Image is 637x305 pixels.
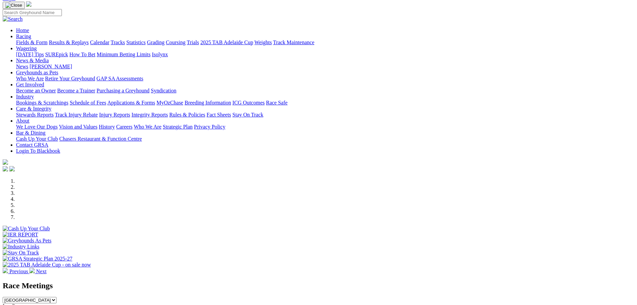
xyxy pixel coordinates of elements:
[16,40,47,45] a: Fields & Form
[16,40,634,46] div: Racing
[45,76,95,81] a: Retire Your Greyhound
[16,100,634,106] div: Industry
[16,52,44,57] a: [DATE] Tips
[187,40,199,45] a: Trials
[29,269,46,274] a: Next
[99,124,115,130] a: History
[97,88,149,93] a: Purchasing a Greyhound
[16,64,28,69] a: News
[5,3,22,8] img: Close
[107,100,155,105] a: Applications & Forms
[16,82,44,87] a: Get Involved
[16,124,634,130] div: About
[9,269,28,274] span: Previous
[16,112,634,118] div: Care & Integrity
[16,148,60,154] a: Login To Blackbook
[147,40,165,45] a: Grading
[16,94,34,99] a: Industry
[3,281,634,290] h2: Race Meetings
[3,268,8,273] img: chevron-left-pager-white.svg
[16,100,68,105] a: Bookings & Scratchings
[90,40,109,45] a: Calendar
[3,159,8,165] img: logo-grsa-white.png
[16,88,634,94] div: Get Involved
[26,1,31,7] img: logo-grsa-white.png
[3,166,8,171] img: facebook.svg
[185,100,231,105] a: Breeding Information
[59,124,97,130] a: Vision and Values
[16,76,44,81] a: Who We Are
[254,40,272,45] a: Weights
[151,88,176,93] a: Syndication
[16,70,58,75] a: Greyhounds as Pets
[3,16,23,22] img: Search
[16,64,634,70] div: News & Media
[16,33,31,39] a: Racing
[16,46,37,51] a: Wagering
[16,124,58,130] a: We Love Our Dogs
[97,76,143,81] a: GAP SA Assessments
[3,9,62,16] input: Search
[194,124,225,130] a: Privacy Policy
[266,100,287,105] a: Race Safe
[57,88,95,93] a: Become a Trainer
[49,40,89,45] a: Results & Replays
[16,106,51,111] a: Care & Integrity
[232,112,263,118] a: Stay On Track
[16,112,54,118] a: Stewards Reports
[3,232,38,238] img: IER REPORT
[156,100,183,105] a: MyOzChase
[16,136,58,142] a: Cash Up Your Club
[59,136,142,142] a: Chasers Restaurant & Function Centre
[152,52,168,57] a: Isolynx
[3,250,39,256] img: Stay On Track
[16,142,48,148] a: Contact GRSA
[116,124,132,130] a: Careers
[29,64,72,69] a: [PERSON_NAME]
[3,269,29,274] a: Previous
[16,130,45,136] a: Bar & Dining
[16,118,29,124] a: About
[207,112,231,118] a: Fact Sheets
[3,244,39,250] img: Industry Links
[131,112,168,118] a: Integrity Reports
[166,40,186,45] a: Coursing
[3,226,50,232] img: Cash Up Your Club
[111,40,125,45] a: Tracks
[70,52,96,57] a: How To Bet
[55,112,98,118] a: Track Injury Rebate
[16,52,634,58] div: Wagering
[45,52,68,57] a: SUREpick
[126,40,146,45] a: Statistics
[16,88,56,93] a: Become an Owner
[16,136,634,142] div: Bar & Dining
[16,27,29,33] a: Home
[232,100,264,105] a: ICG Outcomes
[3,262,91,268] img: 2025 TAB Adelaide Cup - on sale now
[70,100,106,105] a: Schedule of Fees
[29,268,35,273] img: chevron-right-pager-white.svg
[3,238,51,244] img: Greyhounds As Pets
[3,256,72,262] img: GRSA Strategic Plan 2025-27
[163,124,193,130] a: Strategic Plan
[9,166,15,171] img: twitter.svg
[3,2,25,9] button: Toggle navigation
[273,40,314,45] a: Track Maintenance
[134,124,162,130] a: Who We Are
[200,40,253,45] a: 2025 TAB Adelaide Cup
[97,52,150,57] a: Minimum Betting Limits
[169,112,205,118] a: Rules & Policies
[36,269,46,274] span: Next
[16,76,634,82] div: Greyhounds as Pets
[99,112,130,118] a: Injury Reports
[16,58,49,63] a: News & Media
